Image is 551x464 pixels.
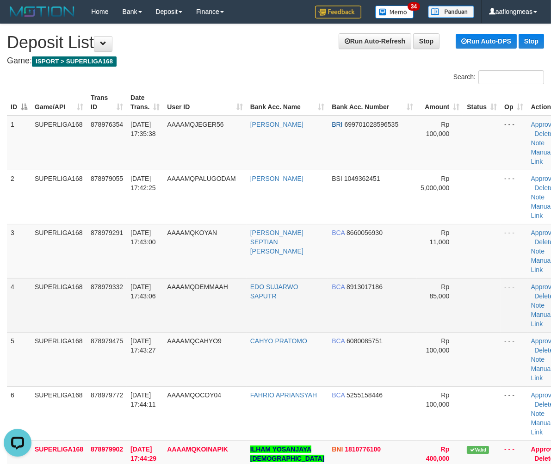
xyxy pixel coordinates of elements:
span: Rp 100,000 [426,121,450,137]
span: [DATE] 17:44:11 [130,391,156,408]
span: [DATE] 17:42:25 [130,175,156,192]
a: [PERSON_NAME] [250,175,303,182]
label: Search: [453,70,544,84]
button: Open LiveChat chat widget [4,4,31,31]
span: 878979055 [91,175,123,182]
span: AAAAMQPALUGODAM [167,175,235,182]
img: Feedback.jpg [315,6,361,19]
a: Run Auto-DPS [456,34,517,49]
a: [PERSON_NAME] [250,121,303,128]
a: Note [531,247,545,255]
span: BRI [332,121,342,128]
td: - - - [501,278,527,332]
span: BCA [332,229,345,236]
th: ID: activate to sort column descending [7,89,31,116]
th: Bank Acc. Name: activate to sort column ascending [247,89,328,116]
span: Copy 1049362451 to clipboard [344,175,380,182]
h1: Deposit List [7,33,544,52]
input: Search: [478,70,544,84]
span: BCA [332,283,345,291]
span: [DATE] 17:43:27 [130,337,156,354]
span: Copy 699701028596535 to clipboard [344,121,398,128]
span: Rp 100,000 [426,337,450,354]
span: Rp 100,000 [426,391,450,408]
span: [DATE] 17:35:38 [130,121,156,137]
span: AAAAMQDEMMAAH [167,283,228,291]
td: 1 [7,116,31,170]
span: Copy 1810776100 to clipboard [345,445,381,453]
span: 878979332 [91,283,123,291]
td: 6 [7,386,31,440]
a: Stop [413,33,440,49]
span: Valid transaction [467,446,489,454]
a: Note [531,139,545,147]
span: Copy 6080085751 to clipboard [347,337,383,345]
td: 4 [7,278,31,332]
td: SUPERLIGA168 [31,278,87,332]
td: SUPERLIGA168 [31,386,87,440]
span: 878979291 [91,229,123,236]
span: Copy 5255158446 to clipboard [347,391,383,399]
span: Copy 8660056930 to clipboard [347,229,383,236]
img: Button%20Memo.svg [375,6,414,19]
th: Game/API: activate to sort column ascending [31,89,87,116]
span: BSI [332,175,342,182]
span: 878979475 [91,337,123,345]
a: EDO SUJARWO SAPUTR [250,283,298,300]
td: SUPERLIGA168 [31,170,87,224]
td: - - - [501,170,527,224]
img: panduan.png [428,6,474,18]
img: MOTION_logo.png [7,5,77,19]
th: Op: activate to sort column ascending [501,89,527,116]
span: BNI [332,445,343,453]
a: Note [531,302,545,309]
td: 2 [7,170,31,224]
td: SUPERLIGA168 [31,224,87,278]
td: - - - [501,116,527,170]
span: AAAAMQKOYAN [167,229,217,236]
td: - - - [501,332,527,386]
a: ILHAM YOSANJAYA [DEMOGRAPHIC_DATA] [250,445,324,462]
td: - - - [501,224,527,278]
span: AAAAMQOCOY04 [167,391,221,399]
span: [DATE] 17:43:06 [130,283,156,300]
a: Note [531,356,545,363]
span: 878979902 [91,445,123,453]
a: Note [531,193,545,201]
a: Note [531,410,545,417]
td: SUPERLIGA168 [31,332,87,386]
a: CAHYO PRATOMO [250,337,307,345]
th: Amount: activate to sort column ascending [417,89,463,116]
td: 5 [7,332,31,386]
td: - - - [501,386,527,440]
span: AAAAMQCAHYO9 [167,337,221,345]
span: AAAAMQJEGER56 [167,121,223,128]
span: Rp 5,000,000 [421,175,449,192]
span: 878976354 [91,121,123,128]
th: User ID: activate to sort column ascending [163,89,246,116]
span: Rp 85,000 [430,283,450,300]
span: [DATE] 17:43:00 [130,229,156,246]
th: Trans ID: activate to sort column ascending [87,89,127,116]
span: 878979772 [91,391,123,399]
td: 3 [7,224,31,278]
td: SUPERLIGA168 [31,116,87,170]
h4: Game: [7,56,544,66]
span: BCA [332,391,345,399]
th: Bank Acc. Number: activate to sort column ascending [328,89,417,116]
span: ISPORT > SUPERLIGA168 [32,56,117,67]
th: Status: activate to sort column ascending [463,89,501,116]
a: FAHRIO APRIANSYAH [250,391,317,399]
span: Copy 8913017186 to clipboard [347,283,383,291]
a: Stop [519,34,544,49]
span: Rp 11,000 [430,229,450,246]
span: AAAAMQKOINAPIK [167,445,228,453]
th: Date Trans.: activate to sort column ascending [127,89,163,116]
span: [DATE] 17:44:29 [130,445,156,462]
span: 34 [408,2,420,11]
a: Run Auto-Refresh [339,33,411,49]
span: BCA [332,337,345,345]
a: [PERSON_NAME] SEPTIAN [PERSON_NAME] [250,229,303,255]
span: Rp 400,000 [426,445,450,462]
